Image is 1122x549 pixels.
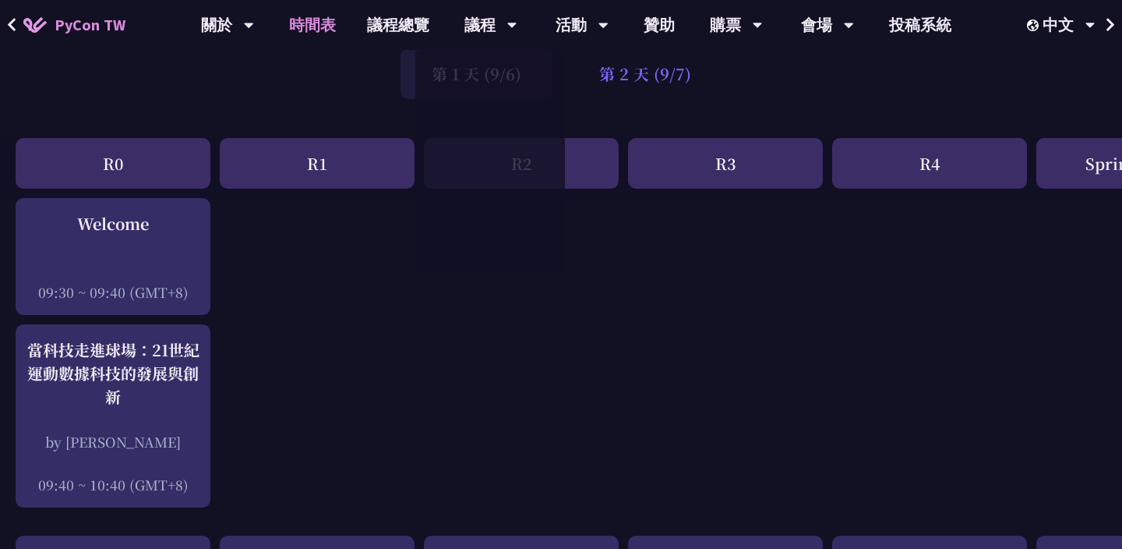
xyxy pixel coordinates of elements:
[23,432,203,452] div: by [PERSON_NAME]
[628,138,823,189] div: R3
[23,338,203,409] div: 當科技走進球場：21世紀運動數據科技的發展與創新
[8,5,141,44] a: PyCon TW
[55,13,125,37] span: PyCon TW
[1027,19,1043,31] img: Locale Icon
[23,338,203,494] a: 當科技走進球場：21世紀運動數據科技的發展與創新 by [PERSON_NAME] 09:40 ~ 10:40 (GMT+8)
[23,17,47,33] img: Home icon of PyCon TW 2025
[220,138,415,189] div: R1
[23,475,203,494] div: 09:40 ~ 10:40 (GMT+8)
[23,282,203,302] div: 09:30 ~ 09:40 (GMT+8)
[23,212,203,236] div: Welcome
[568,48,722,99] div: 第 2 天 (9/7)
[832,138,1027,189] div: R4
[16,138,210,189] div: R0
[400,48,552,99] div: 第 1 天 (9/6)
